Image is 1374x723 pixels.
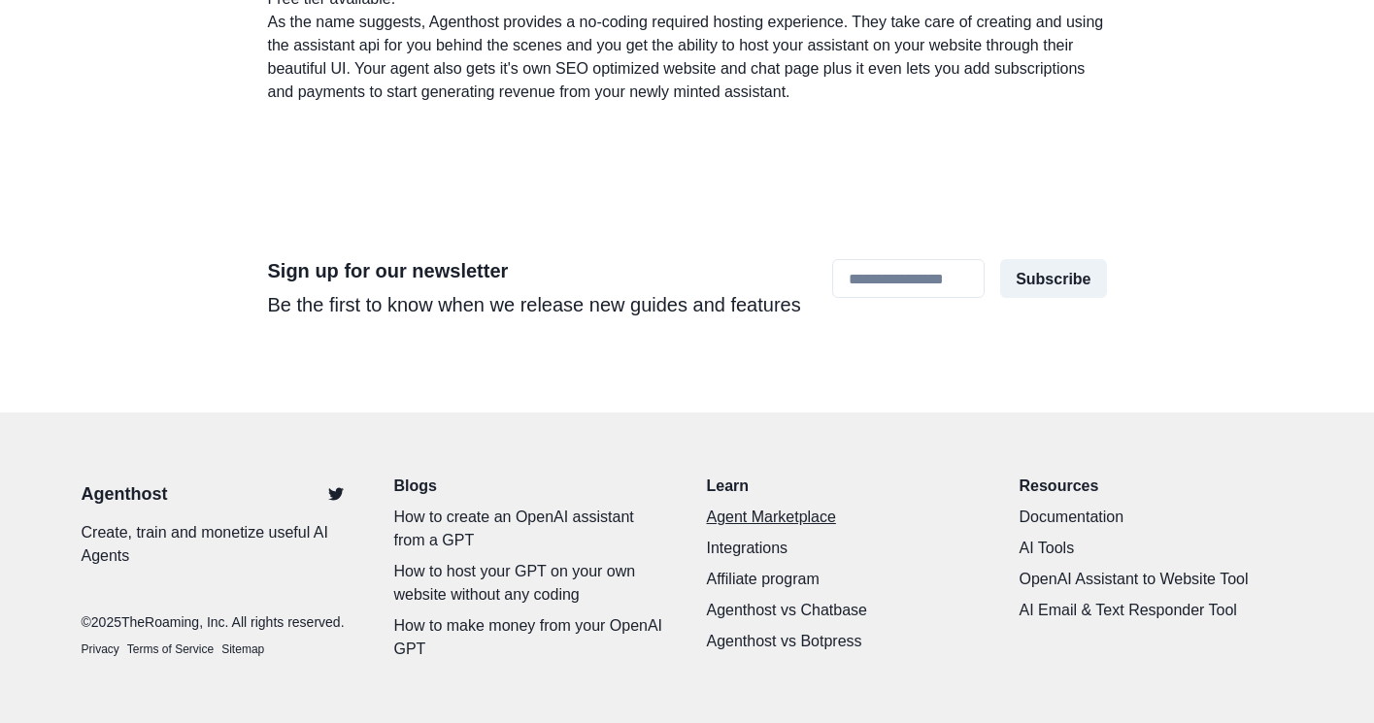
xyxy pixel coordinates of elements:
[1020,568,1293,591] a: OpenAI Assistant to Website Tool
[707,506,981,529] a: Agent Marketplace
[1020,475,1293,498] p: Resources
[707,537,981,560] a: Integrations
[707,630,981,653] a: Agenthost vs Botpress
[221,641,264,658] a: Sitemap
[707,568,981,591] a: Affiliate program
[317,475,355,513] a: Twitter
[707,599,981,622] a: Agenthost vs Chatbase
[1000,259,1106,298] button: Subscribe
[268,259,801,282] h2: Sign up for our newsletter
[268,290,801,319] p: Be the first to know when we release new guides and features
[394,475,668,498] a: Blogs
[707,475,981,498] p: Learn
[127,641,214,658] a: Terms of Service
[82,612,355,633] p: © 2025 TheRoaming, Inc. All rights reserved.
[82,641,119,658] a: Privacy
[1020,599,1293,622] a: AI Email & Text Responder Tool
[394,560,668,607] a: How to host your GPT on your own website without any coding
[82,521,355,568] p: Create, train and monetize useful AI Agents
[1020,506,1293,529] a: Documentation
[394,506,668,552] a: How to create an OpenAI assistant from a GPT
[82,481,168,508] a: Agenthost
[1020,537,1293,560] a: AI Tools
[394,614,668,661] a: How to make money from your OpenAI GPT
